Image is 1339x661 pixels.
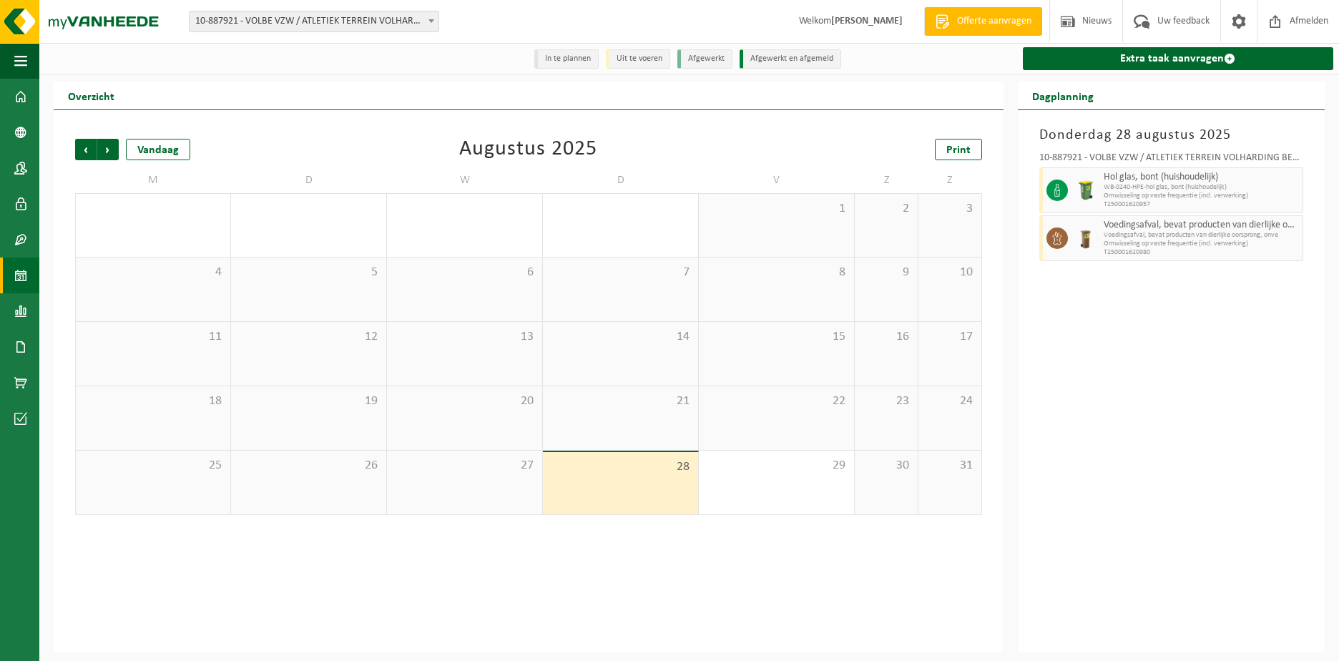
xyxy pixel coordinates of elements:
span: Omwisseling op vaste frequentie (incl. verwerking) [1104,240,1299,248]
span: 10 [926,265,974,280]
span: Hol glas, bont (huishoudelijk) [1104,172,1299,183]
a: Print [935,139,982,160]
td: Z [918,167,982,193]
span: Volgende [97,139,119,160]
span: 13 [394,329,535,345]
span: 28 [550,459,691,475]
span: 4 [83,265,223,280]
li: Uit te voeren [606,49,670,69]
span: 8 [706,265,847,280]
span: 15 [706,329,847,345]
span: 10-887921 - VOLBE VZW / ATLETIEK TERREIN VOLHARDING BEVEREN - BEVEREN-WAAS [189,11,439,32]
div: Augustus 2025 [459,139,597,160]
td: Z [855,167,918,193]
span: 10-887921 - VOLBE VZW / ATLETIEK TERREIN VOLHARDING BEVEREN - BEVEREN-WAAS [190,11,438,31]
span: Vorige [75,139,97,160]
td: D [543,167,699,193]
a: Extra taak aanvragen [1023,47,1333,70]
span: 29 [706,458,847,474]
div: Vandaag [126,139,190,160]
td: M [75,167,231,193]
div: 10-887921 - VOLBE VZW / ATLETIEK TERREIN VOLHARDING BEVEREN - BEVEREN-WAAS [1039,153,1303,167]
span: WB-0240-HPE-hol glas, bont (huishoudelijk) [1104,183,1299,192]
span: 1 [706,201,847,217]
li: Afgewerkt [677,49,732,69]
span: T250001620957 [1104,200,1299,209]
span: 22 [706,393,847,409]
span: 20 [394,393,535,409]
span: 11 [83,329,223,345]
span: 25 [83,458,223,474]
span: 23 [862,393,911,409]
span: 31 [926,458,974,474]
span: 17 [926,329,974,345]
span: Voedingsafval, bevat producten van dierlijke oorsprong, onverpakt, categorie 3 [1104,220,1299,231]
strong: [PERSON_NAME] [831,16,903,26]
span: Print [946,145,971,156]
span: Omwisseling op vaste frequentie (incl. verwerking) [1104,192,1299,200]
span: Offerte aanvragen [953,14,1035,29]
span: 5 [238,265,379,280]
td: V [699,167,855,193]
a: Offerte aanvragen [924,7,1042,36]
span: 9 [862,265,911,280]
span: 6 [394,265,535,280]
span: 2 [862,201,911,217]
li: In te plannen [534,49,599,69]
span: 21 [550,393,691,409]
span: 16 [862,329,911,345]
h2: Dagplanning [1018,82,1108,109]
td: W [387,167,543,193]
h2: Overzicht [54,82,129,109]
span: T250001620980 [1104,248,1299,257]
span: 18 [83,393,223,409]
span: Voedingsafval, bevat producten van dierlijke oorsprong, onve [1104,231,1299,240]
span: 30 [862,458,911,474]
img: WB-0240-HPE-GN-50 [1075,180,1097,201]
td: D [231,167,387,193]
li: Afgewerkt en afgemeld [740,49,841,69]
span: 26 [238,458,379,474]
span: 19 [238,393,379,409]
img: WB-0140-HPE-BN-01 [1075,227,1097,249]
span: 14 [550,329,691,345]
span: 27 [394,458,535,474]
span: 7 [550,265,691,280]
span: 24 [926,393,974,409]
span: 3 [926,201,974,217]
span: 12 [238,329,379,345]
h3: Donderdag 28 augustus 2025 [1039,124,1303,146]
